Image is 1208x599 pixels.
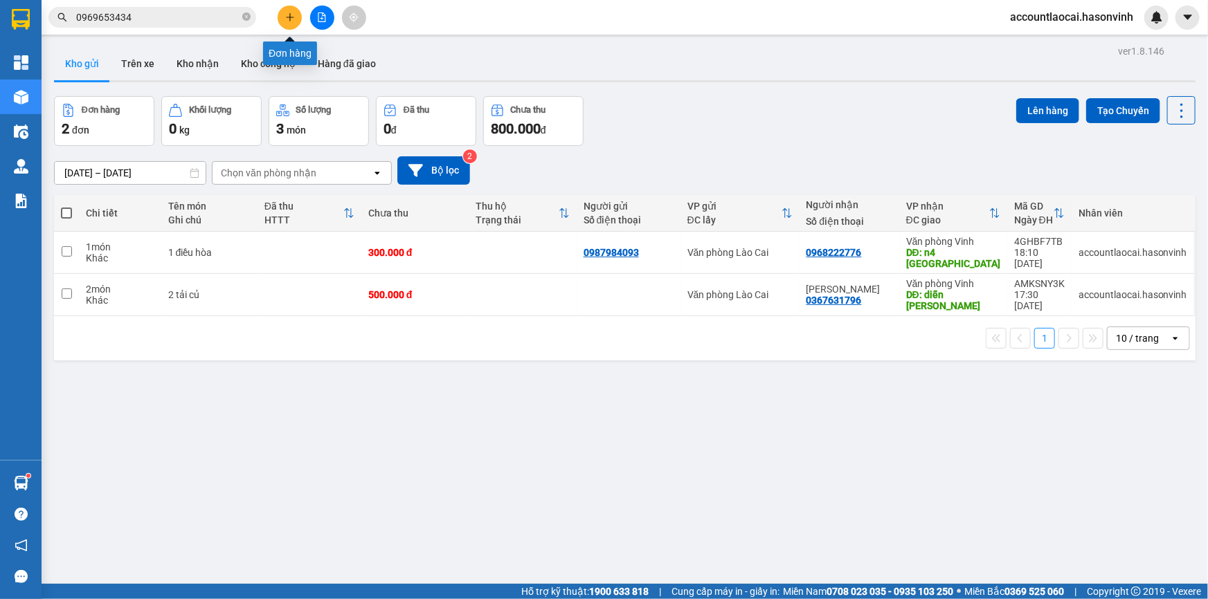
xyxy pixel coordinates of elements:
span: đơn [72,125,89,136]
div: 0987984093 [584,247,639,258]
div: Đơn hàng [263,42,317,65]
div: 18:10 [DATE] [1014,247,1065,269]
div: 4GHBF7TB [1014,236,1065,247]
img: logo-vxr [12,9,30,30]
input: Select a date range. [55,162,206,184]
img: dashboard-icon [14,55,28,70]
div: DĐ: n4 hưng nguyên [906,247,1000,269]
img: solution-icon [14,194,28,208]
span: kg [179,125,190,136]
div: Khối lượng [189,105,231,115]
button: Kho công nợ [230,47,307,80]
div: Khác [86,295,154,306]
span: | [659,584,661,599]
img: warehouse-icon [14,476,28,490]
div: 10 / trang [1116,331,1159,345]
div: Người nhận [806,199,892,210]
div: 1 món [86,241,154,252]
div: Số điện thoại [584,214,674,225]
sup: 2 [463,149,477,163]
button: Trên xe [110,47,165,80]
span: aim [349,12,359,22]
div: accountlaocai.hasonvinh [1079,289,1187,300]
img: warehouse-icon [14,159,28,174]
div: Ngày ĐH [1014,214,1054,225]
div: 300.000 đ [368,247,462,258]
button: Số lượng3món [269,96,369,146]
div: Ghi chú [168,214,251,225]
span: món [287,125,306,136]
span: Miền Nam [783,584,953,599]
img: icon-new-feature [1151,11,1163,24]
div: Đơn hàng [82,105,120,115]
div: VP nhận [906,201,989,212]
span: Cung cấp máy in - giấy in: [671,584,779,599]
div: ĐC giao [906,214,989,225]
div: Văn phòng Vinh [906,278,1000,289]
th: Toggle SortBy [1007,195,1072,232]
span: đ [541,125,546,136]
div: 1 điều hòa [168,247,251,258]
div: Trạng thái [476,214,558,225]
button: Tạo Chuyến [1086,98,1160,123]
span: caret-down [1182,11,1194,24]
div: Chi tiết [86,208,154,219]
button: Đơn hàng2đơn [54,96,154,146]
button: Đã thu0đ [376,96,476,146]
button: Khối lượng0kg [161,96,262,146]
h2: 4GHBF7TB [8,80,111,103]
input: Tìm tên, số ĐT hoặc mã đơn [76,10,240,25]
sup: 1 [26,474,30,478]
button: caret-down [1175,6,1200,30]
div: Thu hộ [476,201,558,212]
div: Văn phòng Lào Cai [687,247,793,258]
img: warehouse-icon [14,125,28,139]
b: [DOMAIN_NAME] [185,11,334,34]
div: 500.000 đ [368,289,462,300]
div: 0968222776 [806,247,862,258]
span: accountlaocai.hasonvinh [999,8,1144,26]
svg: open [372,167,383,178]
div: Đã thu [404,105,429,115]
button: file-add [310,6,334,30]
span: | [1074,584,1076,599]
span: 0 [384,120,391,137]
button: Kho nhận [165,47,230,80]
th: Toggle SortBy [258,195,361,232]
div: AMKSNY3K [1014,278,1065,289]
button: Hàng đã giao [307,47,387,80]
button: Chưa thu800.000đ [483,96,584,146]
div: 17:30 [DATE] [1014,289,1065,311]
div: Nhân viên [1079,208,1187,219]
div: ĐC lấy [687,214,782,225]
button: Kho gửi [54,47,110,80]
span: copyright [1131,587,1141,596]
div: ver 1.8.146 [1118,44,1164,59]
b: [PERSON_NAME] (Vinh - Sapa) [58,17,208,71]
div: Văn phòng Lào Cai [687,289,793,300]
div: 2 tải củ [168,289,251,300]
span: 2 [62,120,69,137]
span: notification [15,539,28,552]
th: Toggle SortBy [899,195,1007,232]
span: Hỗ trợ kỹ thuật: [521,584,649,599]
button: aim [342,6,366,30]
span: ⚪️ [957,589,961,594]
span: 800.000 [491,120,541,137]
button: plus [278,6,302,30]
h1: Giao dọc đường [73,80,399,128]
img: warehouse-icon [14,90,28,104]
div: accountlaocai.hasonvinh [1079,247,1187,258]
span: search [57,12,67,22]
div: Chưa thu [368,208,462,219]
span: đ [391,125,397,136]
strong: 1900 633 818 [589,586,649,597]
svg: open [1170,333,1181,344]
div: Chị Nguyệt [806,284,892,295]
div: Người gửi [584,201,674,212]
span: close-circle [242,11,251,24]
div: Đã thu [264,201,343,212]
span: file-add [317,12,327,22]
button: Bộ lọc [397,156,470,185]
div: Văn phòng Vinh [906,236,1000,247]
